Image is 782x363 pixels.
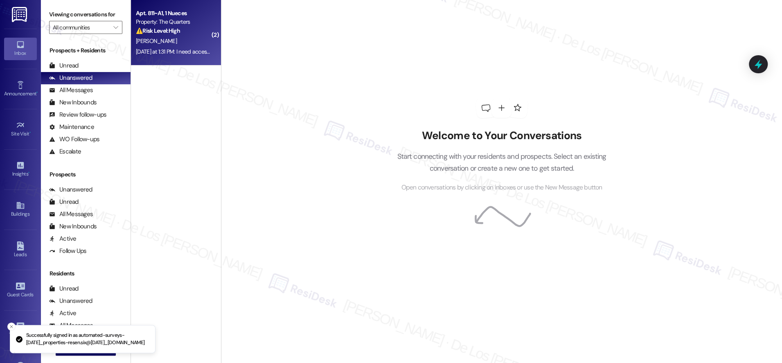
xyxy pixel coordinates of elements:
[49,222,97,231] div: New Inbounds
[49,123,94,131] div: Maintenance
[49,98,97,107] div: New Inbounds
[136,18,212,26] div: Property: The Quarters
[4,118,37,140] a: Site Visit •
[4,38,37,60] a: Inbox
[385,129,619,142] h2: Welcome to Your Conversations
[113,24,118,31] i: 
[49,284,79,293] div: Unread
[49,234,77,243] div: Active
[26,332,149,346] p: Successfully signed in as automated-surveys-[DATE]_properties-resen.six@[DATE]_[DOMAIN_NAME]
[7,322,16,331] button: Close toast
[49,247,87,255] div: Follow Ups
[36,90,38,95] span: •
[49,74,92,82] div: Unanswered
[53,21,109,34] input: All communities
[41,170,131,179] div: Prospects
[4,279,37,301] a: Guest Cards
[29,130,31,135] span: •
[49,110,106,119] div: Review follow-ups
[4,198,37,221] a: Buildings
[49,198,79,206] div: Unread
[136,48,433,55] div: [DATE] at 1:31 PM: I need access to my lease document to cancel my renters insurance, but I am no...
[49,8,122,21] label: Viewing conversations for
[4,239,37,261] a: Leads
[49,297,92,305] div: Unanswered
[28,170,29,176] span: •
[49,210,93,219] div: All Messages
[12,7,29,22] img: ResiDesk Logo
[41,46,131,55] div: Prospects + Residents
[49,86,93,95] div: All Messages
[41,269,131,278] div: Residents
[136,37,177,45] span: [PERSON_NAME]
[49,185,92,194] div: Unanswered
[401,183,602,193] span: Open conversations by clicking on inboxes or use the New Message button
[385,151,619,174] p: Start connecting with your residents and prospects. Select an existing conversation or create a n...
[4,319,37,341] a: Templates •
[49,309,77,318] div: Active
[49,61,79,70] div: Unread
[49,135,99,144] div: WO Follow-ups
[136,27,180,34] strong: ⚠️ Risk Level: High
[4,158,37,180] a: Insights •
[49,147,81,156] div: Escalate
[136,9,212,18] div: Apt. 811~A1, 1 Nueces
